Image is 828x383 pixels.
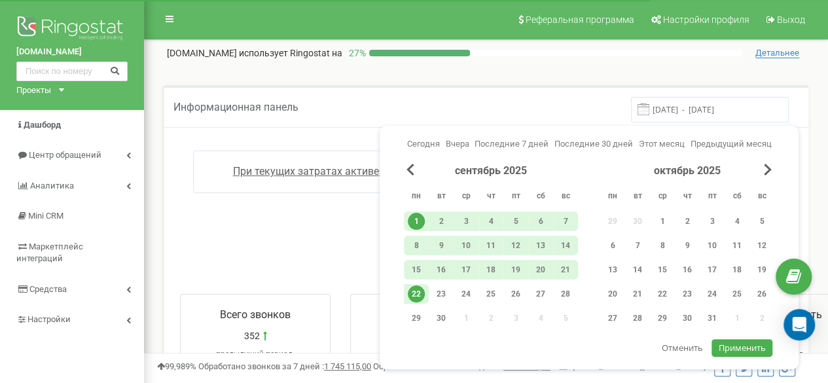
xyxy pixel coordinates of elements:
div: вт 9 сент. 2025 г. [429,236,454,255]
a: При текущих затратах активен до:[DATE] [233,165,433,177]
div: ср 8 окт. 2025 г. [650,236,675,255]
div: пн 6 окт. 2025 г. [600,236,625,255]
span: Последние 30 дней [554,139,633,149]
span: Обработано звонков за 7 дней : [198,361,371,371]
span: Обработано звонков за 30 дней : [373,361,550,371]
div: 26 [753,285,770,302]
div: вт 21 окт. 2025 г. [625,284,650,304]
div: сб 27 сент. 2025 г. [528,284,553,304]
div: чт 16 окт. 2025 г. [675,260,700,280]
div: пн 20 окт. 2025 г. [600,284,625,304]
abbr: пятница [702,187,722,207]
p: 27 % [342,46,369,60]
div: 30 [679,310,696,327]
div: чт 4 сент. 2025 г. [478,211,503,231]
div: 13 [532,237,549,254]
div: вт 16 сент. 2025 г. [429,260,454,280]
div: октябрь 2025 [600,164,774,179]
div: 16 [679,261,696,278]
div: пн 1 сент. 2025 г. [404,211,429,231]
span: Настройки профиля [663,14,749,25]
div: 16 [433,261,450,278]
div: ср 3 сент. 2025 г. [454,211,478,231]
div: 29 [408,310,425,327]
div: 7 [629,237,646,254]
span: Средства [29,284,67,294]
div: вт 2 сент. 2025 г. [429,211,454,231]
div: пт 5 сент. 2025 г. [503,211,528,231]
abbr: понедельник [406,187,426,207]
div: ср 22 окт. 2025 г. [650,284,675,304]
div: 18 [482,261,499,278]
button: Отменить [655,339,710,357]
div: 13 [604,261,621,278]
span: Next Month [764,164,772,175]
span: При текущих затратах активен до: [233,165,403,177]
div: 28 [629,310,646,327]
div: 8 [654,237,671,254]
span: Центр обращений [29,150,101,160]
div: ср 1 окт. 2025 г. [650,211,675,231]
abbr: воскресенье [752,187,772,207]
span: Применить [719,342,766,354]
div: 15 [408,261,425,278]
div: 21 [557,261,574,278]
div: пт 12 сент. 2025 г. [503,236,528,255]
div: 23 [679,285,696,302]
div: 22 [654,285,671,302]
div: 1 [408,213,425,230]
div: 3 [458,213,475,230]
div: 24 [704,285,721,302]
span: Всего звонков [220,308,291,321]
div: вт 23 сент. 2025 г. [429,284,454,304]
div: 12 [753,237,770,254]
div: сб 11 окт. 2025 г. [725,236,749,255]
div: вс 28 сент. 2025 г. [553,284,578,304]
abbr: среда [653,187,672,207]
div: 5 [507,213,524,230]
div: 5 [753,213,770,230]
div: пн 15 сент. 2025 г. [404,260,429,280]
span: Вчера [445,139,469,149]
div: сб 20 сент. 2025 г. [528,260,553,280]
div: чт 9 окт. 2025 г. [675,236,700,255]
div: ср 10 сент. 2025 г. [454,236,478,255]
div: вс 14 сент. 2025 г. [553,236,578,255]
div: вс 12 окт. 2025 г. [749,236,774,255]
div: 3 [704,213,721,230]
div: Open Intercom Messenger [783,309,815,340]
div: пт 17 окт. 2025 г. [700,260,725,280]
div: 31 [704,310,721,327]
div: пн 29 сент. 2025 г. [404,308,429,328]
div: ср 24 сент. 2025 г. [454,284,478,304]
div: 25 [482,285,499,302]
div: 1 [654,213,671,230]
div: вс 26 окт. 2025 г. [749,284,774,304]
div: ср 15 окт. 2025 г. [650,260,675,280]
div: 10 [704,237,721,254]
abbr: суббота [531,187,550,207]
span: предыдущий период: [216,350,295,359]
div: ср 29 окт. 2025 г. [650,308,675,328]
div: 24 [458,285,475,302]
span: 99,989% [157,361,196,371]
span: использует Ringostat на [239,48,342,58]
div: 20 [604,285,621,302]
span: Аналитика [30,181,74,191]
abbr: воскресенье [556,187,575,207]
div: 10 [458,237,475,254]
div: 11 [729,237,746,254]
div: ср 17 сент. 2025 г. [454,260,478,280]
div: 17 [458,261,475,278]
div: 9 [679,237,696,254]
div: 28 [557,285,574,302]
div: вс 5 окт. 2025 г. [749,211,774,231]
div: 14 [629,261,646,278]
div: пт 3 окт. 2025 г. [700,211,725,231]
div: Проекты [16,84,51,97]
div: пт 24 окт. 2025 г. [700,284,725,304]
span: Сегодня [407,139,440,149]
div: чт 18 сент. 2025 г. [478,260,503,280]
div: вс 19 окт. 2025 г. [749,260,774,280]
abbr: вторник [431,187,451,207]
